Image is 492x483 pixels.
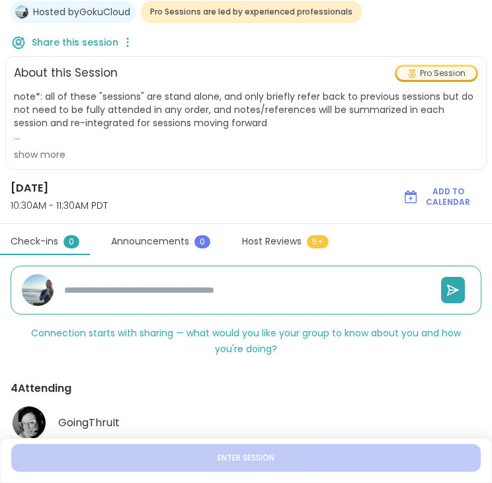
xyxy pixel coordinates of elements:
span: Announcements [111,235,189,248]
img: ShareWell Logomark [403,189,419,205]
span: 0 [194,235,210,248]
span: 0 [63,235,79,248]
a: GoingThruItGoingThruIt [11,404,481,441]
h2: About this Session [14,65,118,82]
button: Add to Calendar [396,183,481,211]
img: ShareWell Logomark [11,34,26,50]
span: Enter session [218,453,274,463]
span: note*: all of these "sessions" are stand alone, and only briefly refer back to previous sessions ... [14,90,478,143]
span: Check-ins [11,235,58,248]
span: GoingThruIt [58,415,120,431]
span: 4 Attending [11,381,71,396]
span: Share this session [32,36,118,49]
span: Host Reviews [242,235,302,248]
a: Hosted byGokuCloud [33,5,130,19]
div: show more [14,148,478,161]
img: GokuCloud [22,274,54,306]
span: 10:30AM - 11:30AM PDT [11,199,375,213]
button: Enter session [11,444,481,472]
img: GokuCloud [15,5,28,19]
img: GoingThruIt [13,406,46,439]
h3: [DATE] [11,180,375,196]
div: Pro Session [397,67,476,80]
span: Add to Calendar [421,186,475,207]
span: 5+ [307,235,329,248]
button: Share this session [11,28,118,56]
span: Pro Sessions are led by experienced professionals [150,7,352,17]
span: Connection starts with sharing — what would you like your group to know about you and how you're ... [31,326,461,355]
